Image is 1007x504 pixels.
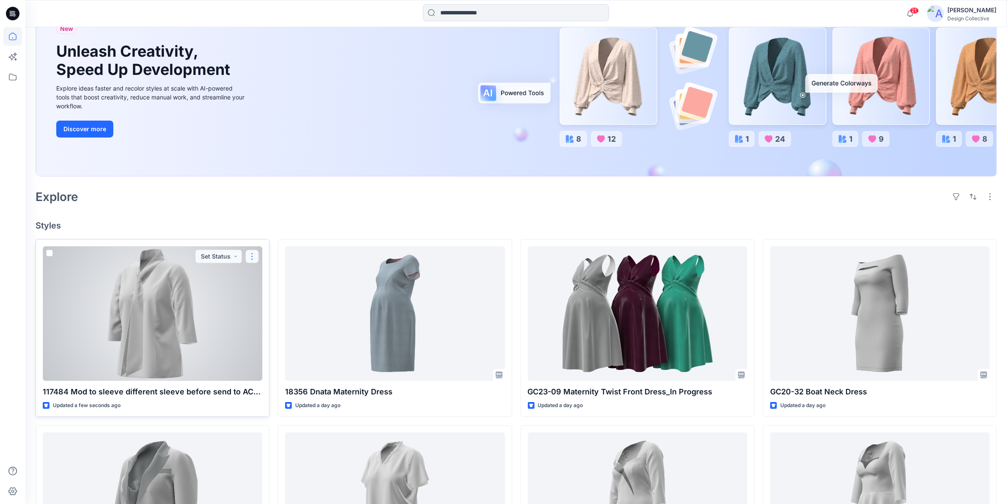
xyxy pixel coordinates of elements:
div: Explore ideas faster and recolor styles at scale with AI-powered tools that boost creativity, red... [56,84,247,110]
span: New [60,24,73,34]
a: GC23-09 Maternity Twist Front Dress_In Progress [528,246,747,381]
p: Updated a few seconds ago [53,401,121,410]
button: Discover more [56,121,113,138]
h2: Explore [36,190,78,204]
a: 18356 Dnata Maternity Dress [285,246,505,381]
div: Design Collective [947,15,996,22]
p: GC20-32 Boat Neck Dress [770,386,990,398]
img: avatar [927,5,944,22]
p: 117484 Mod to sleeve different sleeve before send to ACCU [43,386,262,398]
a: GC20-32 Boat Neck Dress [770,246,990,381]
p: Updated a day ago [538,401,583,410]
a: 117484 Mod to sleeve different sleeve before send to ACCU [43,246,262,381]
div: [PERSON_NAME] [947,5,996,15]
span: 21 [910,7,919,14]
p: GC23-09 Maternity Twist Front Dress_In Progress [528,386,747,398]
h1: Unleash Creativity, Speed Up Development [56,42,234,79]
a: Discover more [56,121,247,138]
p: 18356 Dnata Maternity Dress [285,386,505,398]
h4: Styles [36,220,997,231]
p: Updated a day ago [780,401,826,410]
p: Updated a day ago [295,401,340,410]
